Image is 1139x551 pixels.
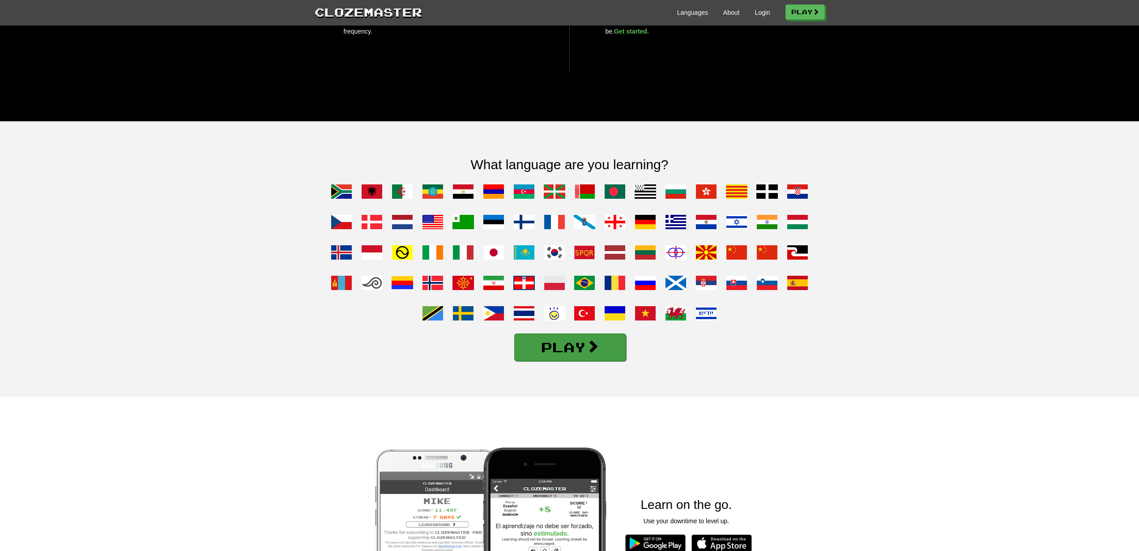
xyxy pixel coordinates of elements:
[677,8,708,17] a: Languages
[315,4,422,20] a: Clozemaster
[315,157,825,172] h2: What language are you learning?
[614,28,649,35] a: Get started.
[785,4,825,20] a: Play
[755,8,770,17] a: Login
[514,333,626,361] a: Play
[723,8,740,17] a: About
